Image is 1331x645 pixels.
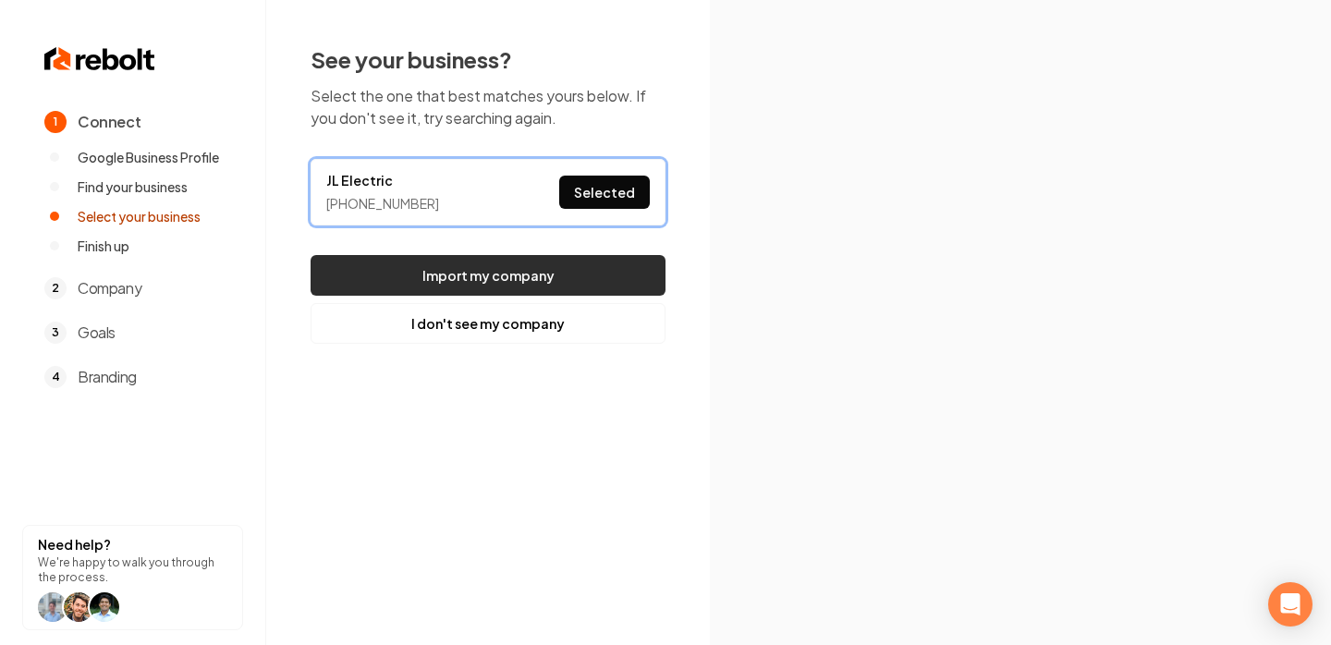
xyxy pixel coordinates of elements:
[311,44,665,74] h2: See your business?
[78,207,201,225] span: Select your business
[78,366,137,388] span: Branding
[559,176,650,209] button: Selected
[38,592,67,622] img: help icon Will
[78,177,188,196] span: Find your business
[326,171,439,190] a: JL Electric
[78,277,141,299] span: Company
[78,148,219,166] span: Google Business Profile
[38,536,111,553] strong: Need help?
[311,303,665,344] button: I don't see my company
[78,111,140,133] span: Connect
[311,85,665,129] p: Select the one that best matches yours below. If you don't see it, try searching again.
[1268,582,1313,627] div: Open Intercom Messenger
[44,111,67,133] span: 1
[44,277,67,299] span: 2
[326,194,439,213] div: [PHONE_NUMBER]
[78,237,129,255] span: Finish up
[44,44,155,74] img: Rebolt Logo
[311,255,665,296] button: Import my company
[64,592,93,622] img: help icon Will
[22,525,243,630] button: Need help?We're happy to walk you through the process.help icon Willhelp icon Willhelp icon arwin
[38,555,227,585] p: We're happy to walk you through the process.
[44,366,67,388] span: 4
[90,592,119,622] img: help icon arwin
[44,322,67,344] span: 3
[78,322,116,344] span: Goals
